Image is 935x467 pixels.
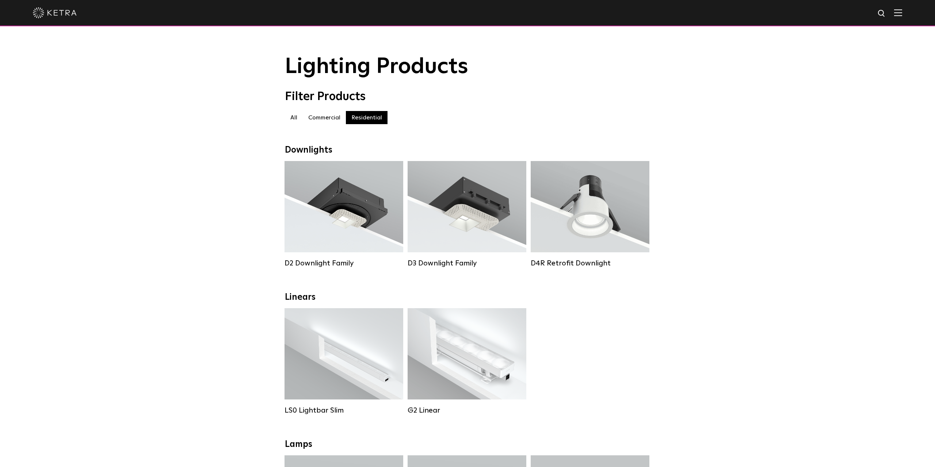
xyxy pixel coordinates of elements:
[285,292,650,303] div: Linears
[303,111,346,124] label: Commercial
[285,259,403,268] div: D2 Downlight Family
[285,406,403,415] div: LS0 Lightbar Slim
[285,145,650,156] div: Downlights
[285,161,403,268] a: D2 Downlight Family Lumen Output:1200Colors:White / Black / Gloss Black / Silver / Bronze / Silve...
[531,259,649,268] div: D4R Retrofit Downlight
[531,161,649,268] a: D4R Retrofit Downlight Lumen Output:800Colors:White / BlackBeam Angles:15° / 25° / 40° / 60°Watta...
[408,308,526,415] a: G2 Linear Lumen Output:400 / 700 / 1000Colors:WhiteBeam Angles:Flood / [GEOGRAPHIC_DATA] / Narrow...
[877,9,886,18] img: search icon
[33,7,77,18] img: ketra-logo-2019-white
[408,161,526,268] a: D3 Downlight Family Lumen Output:700 / 900 / 1100Colors:White / Black / Silver / Bronze / Paintab...
[408,406,526,415] div: G2 Linear
[285,111,303,124] label: All
[894,9,902,16] img: Hamburger%20Nav.svg
[285,90,650,104] div: Filter Products
[408,259,526,268] div: D3 Downlight Family
[285,308,403,415] a: LS0 Lightbar Slim Lumen Output:200 / 350Colors:White / BlackControl:X96 Controller
[346,111,388,124] label: Residential
[285,439,650,450] div: Lamps
[285,56,468,78] span: Lighting Products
